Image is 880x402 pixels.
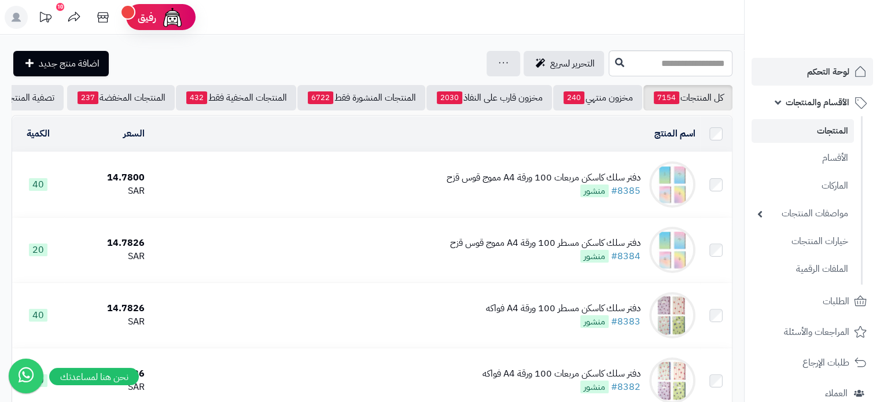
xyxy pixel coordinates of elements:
[29,309,47,322] span: 40
[752,119,854,143] a: المنتجات
[580,315,609,328] span: منشور
[649,161,695,208] img: دفتر سلك كاسكن مربعات 100 ورقة A4 مموج قوس قزح
[27,127,50,141] a: الكمية
[161,6,184,29] img: ai-face.png
[69,381,145,394] div: SAR
[426,85,552,110] a: مخزون قارب على النفاذ2030
[524,51,604,76] a: التحرير لسريع
[29,178,47,191] span: 40
[807,64,849,80] span: لوحة التحكم
[437,91,462,104] span: 2030
[13,51,109,76] a: اضافة منتج جديد
[564,91,584,104] span: 240
[123,127,145,141] a: السعر
[823,293,849,309] span: الطلبات
[643,85,732,110] a: كل المنتجات7154
[802,355,849,371] span: طلبات الإرجاع
[752,58,873,86] a: لوحة التحكم
[69,302,145,315] div: 14.7826
[752,349,873,377] a: طلبات الإرجاع
[67,85,175,110] a: المنتجات المخفضة237
[611,380,640,394] a: #8382
[308,91,333,104] span: 6722
[550,57,595,71] span: التحرير لسريع
[752,146,854,171] a: الأقسام
[784,324,849,340] span: المراجعات والأسئلة
[138,10,156,24] span: رفيق
[752,174,854,198] a: الماركات
[186,91,207,104] span: 432
[31,6,60,32] a: تحديثات المنصة
[580,381,609,393] span: منشور
[297,85,425,110] a: المنتجات المنشورة فقط6722
[580,250,609,263] span: منشور
[483,367,640,381] div: دفتر سلك كاسكن مربعات 100 ورقة A4 فواكه
[447,171,640,185] div: دفتر سلك كاسكن مربعات 100 ورقة A4 مموج قوس قزح
[752,257,854,282] a: الملفات الرقمية
[69,315,145,329] div: SAR
[611,315,640,329] a: #8383
[580,185,609,197] span: منشور
[786,94,849,110] span: الأقسام والمنتجات
[654,91,679,104] span: 7154
[752,201,854,226] a: مواصفات المنتجات
[801,32,869,57] img: logo-2.png
[69,237,145,250] div: 14.7826
[649,227,695,273] img: دفتر سلك كاسكن مسطر 100 ورقة A4 مموج قوس قزح
[69,185,145,198] div: SAR
[450,237,640,250] div: دفتر سلك كاسكن مسطر 100 ورقة A4 مموج قوس قزح
[39,57,100,71] span: اضافة منتج جديد
[69,171,145,185] div: 14.7800
[611,184,640,198] a: #8385
[78,91,98,104] span: 237
[56,3,64,11] div: 10
[69,250,145,263] div: SAR
[752,229,854,254] a: خيارات المنتجات
[649,292,695,338] img: دفتر سلك كاسكن مسطر 100 ورقة A4 فواكه
[486,302,640,315] div: دفتر سلك كاسكن مسطر 100 ورقة A4 فواكه
[752,318,873,346] a: المراجعات والأسئلة
[654,127,695,141] a: اسم المنتج
[825,385,848,401] span: العملاء
[752,287,873,315] a: الطلبات
[553,85,642,110] a: مخزون منتهي240
[176,85,296,110] a: المنتجات المخفية فقط432
[29,244,47,256] span: 20
[611,249,640,263] a: #8384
